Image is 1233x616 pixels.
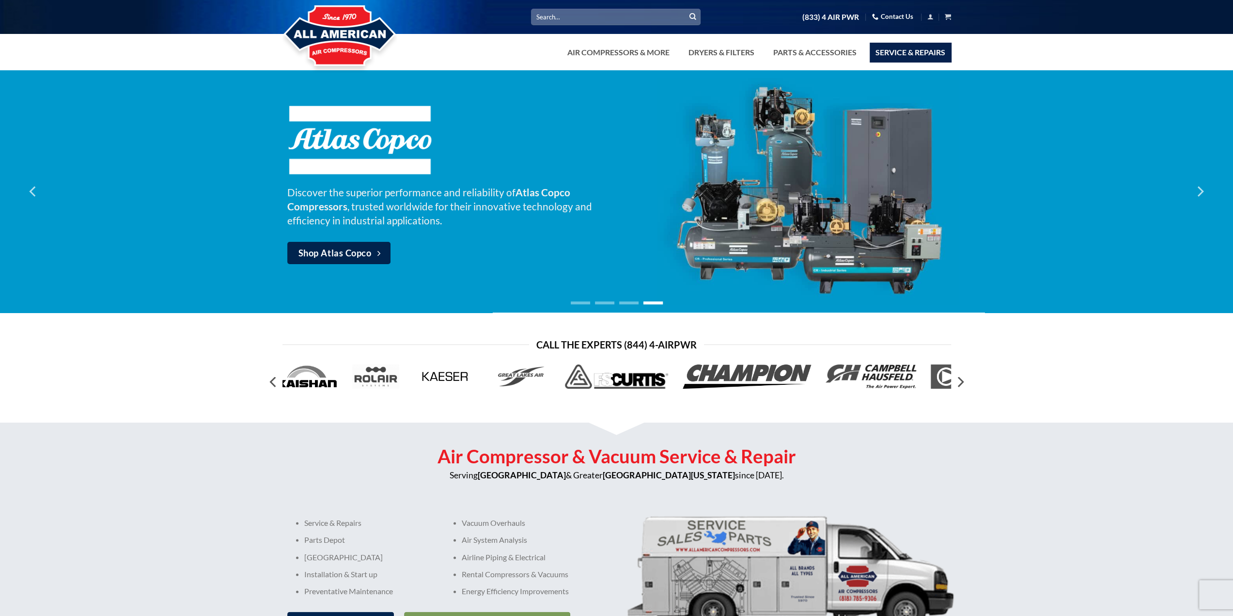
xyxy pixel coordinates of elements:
p: Service & Repairs [304,518,430,527]
p: Parts Depot [304,535,430,544]
p: Rental Compressors & Vacuums [462,569,651,578]
p: Installation & Start up [304,569,430,578]
li: Page dot 4 [643,301,663,304]
p: Vacuum Overhauls [462,518,651,527]
button: Submit [686,10,700,24]
h2: Air Compressor & Vacuum Service & Repair [282,444,951,469]
span: Call the Experts (844) 4-AirPwr [536,337,697,352]
img: Atlas Copco Compressors [657,78,958,305]
strong: [GEOGRAPHIC_DATA][US_STATE] [603,470,735,480]
a: Login [927,11,934,23]
input: Search… [531,9,701,25]
p: Airline Piping & Electrical [462,552,651,561]
a: Contact Us [872,9,913,24]
p: Preventative Maintenance [304,586,430,595]
a: Shop Atlas Copco [287,242,391,264]
p: [GEOGRAPHIC_DATA] [304,552,430,561]
a: Air Compressors & More [562,43,675,62]
a: Service & Repairs [870,43,951,62]
strong: Atlas Copco Compressors [287,186,570,212]
li: Page dot 1 [571,301,590,304]
button: Previous [265,373,282,392]
a: Dryers & Filters [683,43,760,62]
span: Shop Atlas Copco [298,246,372,260]
img: Atlas Copco Compressors [287,105,433,175]
li: Page dot 3 [619,301,639,304]
button: Next [951,373,968,392]
p: Serving & Greater since [DATE]. [282,469,951,482]
p: Discover the superior performance and reliability of , trusted worldwide for their innovative tec... [287,185,617,227]
a: Parts & Accessories [767,43,862,62]
li: Page dot 2 [595,301,614,304]
p: Air System Analysis [462,535,651,544]
button: Previous [25,167,42,216]
strong: [GEOGRAPHIC_DATA] [478,470,566,480]
button: Next [1191,167,1208,216]
a: (833) 4 AIR PWR [802,9,859,26]
p: Energy Efficiency Improvements [462,586,651,595]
